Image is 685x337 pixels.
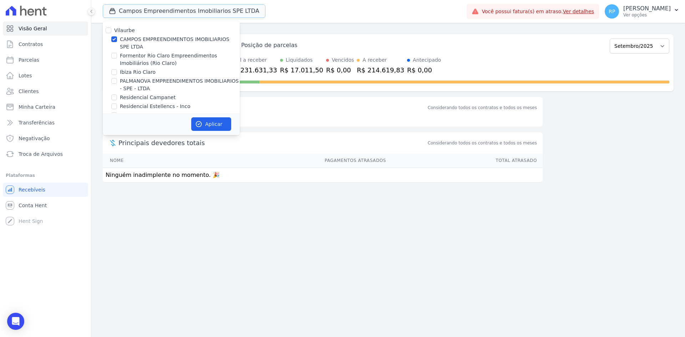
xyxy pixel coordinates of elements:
[407,65,441,75] div: R$ 0,00
[103,168,543,183] td: Ninguém inadimplente no momento. 🎉
[7,313,24,330] div: Open Intercom Messenger
[181,153,386,168] th: Pagamentos Atrasados
[19,72,32,79] span: Lotes
[326,65,354,75] div: R$ 0,00
[286,56,313,64] div: Liquidados
[386,153,543,168] th: Total Atrasado
[3,100,88,114] a: Minha Carteira
[118,138,426,148] span: Principais devedores totais
[19,41,43,48] span: Contratos
[609,9,615,14] span: RP
[428,104,537,111] div: Considerando todos os contratos e todos os meses
[19,56,39,63] span: Parcelas
[357,65,404,75] div: R$ 214.619,83
[120,52,240,67] label: Formentor Rio Claro Empreendimentos Imobiliários (Rio Claro)
[114,27,135,33] label: Vilaurbe
[19,103,55,111] span: Minha Carteira
[362,56,387,64] div: A receber
[3,21,88,36] a: Visão Geral
[3,37,88,51] a: Contratos
[6,171,85,180] div: Plataformas
[19,135,50,142] span: Negativação
[3,116,88,130] a: Transferências
[103,112,543,127] p: Sem saldo devedor no momento. 🎉
[3,53,88,67] a: Parcelas
[3,84,88,98] a: Clientes
[19,202,47,209] span: Conta Hent
[230,56,277,64] div: Total a receber
[482,8,594,15] span: Você possui fatura(s) em atraso.
[428,140,537,146] span: Considerando todos os contratos e todos os meses
[623,5,671,12] p: [PERSON_NAME]
[120,112,189,119] label: Residencial Estellencs - LBA
[120,36,240,51] label: CAMPOS EMPREENDIMENTOS IMOBILIARIOS SPE LTDA
[103,153,181,168] th: Nome
[19,186,45,193] span: Recebíveis
[19,119,55,126] span: Transferências
[413,56,441,64] div: Antecipado
[19,25,47,32] span: Visão Geral
[241,41,298,50] div: Posição de parcelas
[563,9,594,14] a: Ver detalhes
[332,56,354,64] div: Vencidos
[120,77,240,92] label: PALMANOVA EMPREENDIMENTOS IMOBILIARIOS - SPE - LTDA
[599,1,685,21] button: RP [PERSON_NAME] Ver opções
[118,103,426,112] div: Saldo devedor total
[120,68,156,76] label: Ibiza Rio Claro
[3,147,88,161] a: Troca de Arquivos
[103,4,265,18] button: Campos Empreendimentos Imobiliarios SPE LTDA
[19,88,39,95] span: Clientes
[3,198,88,213] a: Conta Hent
[230,65,277,75] div: R$ 231.631,33
[3,68,88,83] a: Lotes
[3,131,88,145] a: Negativação
[3,183,88,197] a: Recebíveis
[623,12,671,18] p: Ver opções
[280,65,323,75] div: R$ 17.011,50
[120,94,176,101] label: Residencial Campanet
[120,103,191,110] label: Residencial Estellencs - Inco
[19,150,63,158] span: Troca de Arquivos
[191,117,231,131] button: Aplicar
